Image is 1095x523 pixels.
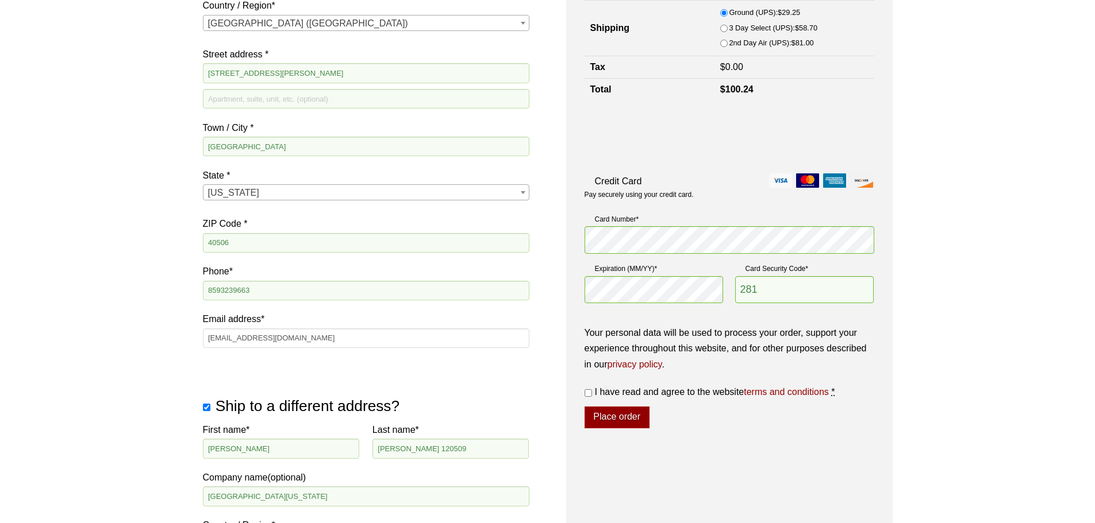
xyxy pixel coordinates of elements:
th: Tax [585,56,714,79]
p: Your personal data will be used to process your order, support your experience throughout this we... [585,325,874,372]
img: visa [769,173,792,188]
label: ZIP Code [203,216,529,231]
span: $ [778,8,782,17]
label: Company name [203,422,529,485]
span: Country / Region [203,15,529,31]
label: 3 Day Select (UPS): [729,22,817,34]
label: State [203,168,529,183]
img: mastercard [796,173,819,188]
label: Card Number [585,214,874,225]
abbr: required [831,387,835,397]
span: State [203,184,529,200]
label: Street address [203,47,529,62]
span: Ship to a different address? [216,397,399,414]
input: Apartment, suite, unit, etc. (optional) [203,89,529,109]
bdi: 29.25 [778,8,800,17]
iframe: reCAPTCHA [585,113,759,158]
label: Expiration (MM/YY) [585,263,724,274]
img: discover [850,173,873,188]
span: (optional) [267,472,306,482]
bdi: 81.00 [792,38,814,47]
input: Ship to a different address? [203,404,210,411]
label: Phone [203,264,529,279]
bdi: 0.00 [720,62,743,72]
span: $ [720,84,725,94]
input: House number and street name [203,63,529,83]
label: Email address [203,311,529,327]
p: Pay securely using your credit card. [585,190,874,200]
label: Ground (UPS): [729,6,800,19]
label: Last name [372,422,529,437]
label: Town / City [203,120,529,135]
span: $ [792,38,796,47]
label: 2nd Day Air (UPS): [729,37,813,49]
a: terms and conditions [744,387,829,397]
span: United States (US) [203,16,529,32]
label: Card Security Code [735,263,874,274]
a: privacy policy [608,359,662,369]
span: $ [795,24,799,32]
label: First name [203,422,360,437]
th: Shipping [585,1,714,56]
th: Total [585,79,714,101]
input: I have read and agree to the websiteterms and conditions * [585,389,592,397]
bdi: 58.70 [795,24,817,32]
button: Place order [585,406,650,428]
span: I have read and agree to the website [595,387,829,397]
bdi: 100.24 [720,84,754,94]
input: CSC [735,276,874,304]
span: Kentucky [203,185,529,201]
label: Credit Card [585,173,874,189]
span: $ [720,62,725,72]
fieldset: Payment Info [585,209,874,313]
img: amex [823,173,846,188]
